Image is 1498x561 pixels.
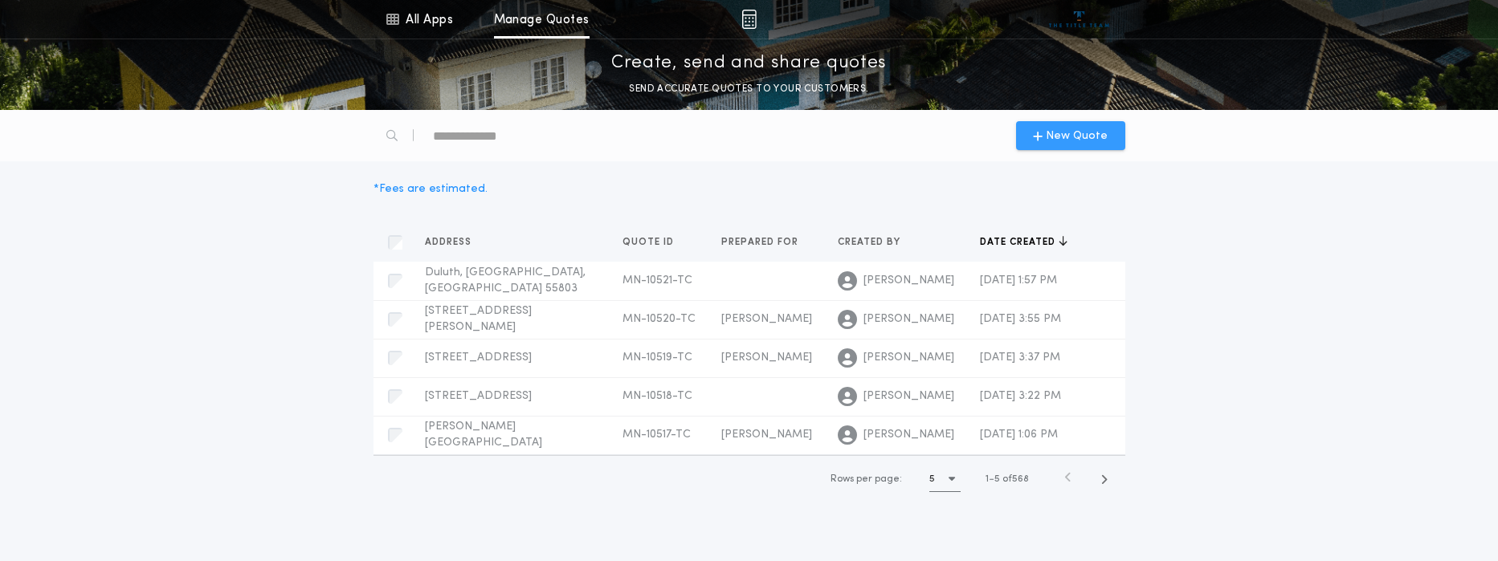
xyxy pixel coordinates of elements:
[611,51,887,76] p: Create, send and share quotes
[622,352,692,364] span: MN-10519-TC
[929,466,961,492] button: 5
[425,266,586,295] span: Duluth, [GEOGRAPHIC_DATA], [GEOGRAPHIC_DATA] 55803
[425,390,532,402] span: [STREET_ADDRESS]
[980,313,1061,325] span: [DATE] 3:55 PM
[863,273,954,289] span: [PERSON_NAME]
[831,474,902,484] span: Rows per page:
[929,471,935,487] h1: 5
[622,236,677,249] span: Quote ID
[721,429,812,441] span: [PERSON_NAME]
[622,429,691,441] span: MN-10517-TC
[425,305,532,333] span: [STREET_ADDRESS][PERSON_NAME]
[838,236,904,249] span: Created by
[1016,121,1125,150] button: New Quote
[622,390,692,402] span: MN-10518-TC
[863,388,954,404] span: [PERSON_NAME]
[980,429,1058,441] span: [DATE] 1:06 PM
[622,313,696,325] span: MN-10520-TC
[622,274,692,287] span: MN-10521-TC
[994,474,1000,484] span: 5
[863,427,954,443] span: [PERSON_NAME]
[629,81,868,97] p: SEND ACCURATE QUOTES TO YOUR CUSTOMERS.
[425,352,532,364] span: [STREET_ADDRESS]
[863,311,954,327] span: [PERSON_NAME]
[741,10,757,29] img: img
[425,421,542,449] span: [PERSON_NAME][GEOGRAPHIC_DATA]
[838,234,912,250] button: Created by
[721,352,812,364] span: [PERSON_NAME]
[622,234,686,250] button: Quote ID
[1049,11,1109,27] img: vs-icon
[1002,472,1029,486] span: of 568
[425,236,475,249] span: Address
[980,352,1060,364] span: [DATE] 3:37 PM
[373,181,488,197] div: * Fees are estimated.
[721,313,812,325] span: [PERSON_NAME]
[980,390,1061,402] span: [DATE] 3:22 PM
[980,274,1057,287] span: [DATE] 1:57 PM
[425,234,484,250] button: Address
[863,350,954,366] span: [PERSON_NAME]
[1046,128,1108,144] span: New Quote
[986,474,989,484] span: 1
[721,236,802,249] span: Prepared for
[980,234,1067,250] button: Date created
[980,236,1059,249] span: Date created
